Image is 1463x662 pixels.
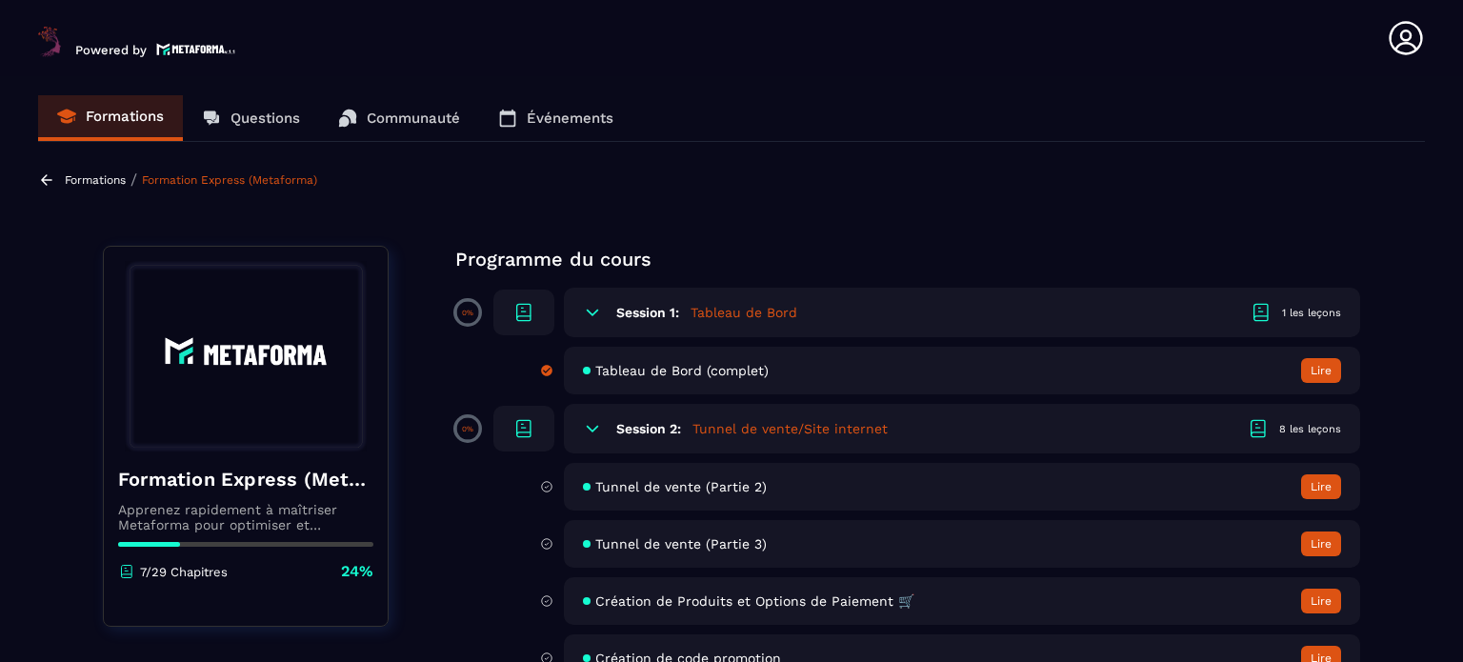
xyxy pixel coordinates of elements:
[692,419,888,438] h5: Tunnel de vente/Site internet
[595,536,767,552] span: Tunnel de vente (Partie 3)
[691,303,797,322] h5: Tableau de Bord
[462,309,473,317] p: 0%
[455,246,1360,272] p: Programme du cours
[1301,474,1341,499] button: Lire
[86,108,164,125] p: Formations
[142,173,317,187] a: Formation Express (Metaforma)
[65,173,126,187] a: Formations
[230,110,300,127] p: Questions
[462,425,473,433] p: 0%
[367,110,460,127] p: Communauté
[595,479,767,494] span: Tunnel de vente (Partie 2)
[1279,422,1341,436] div: 8 les leçons
[1282,306,1341,320] div: 1 les leçons
[75,43,147,57] p: Powered by
[341,561,373,582] p: 24%
[38,95,183,141] a: Formations
[595,593,914,609] span: Création de Produits et Options de Paiement 🛒
[140,565,228,579] p: 7/29 Chapitres
[319,95,479,141] a: Communauté
[118,261,373,451] img: banner
[616,305,679,320] h6: Session 1:
[527,110,613,127] p: Événements
[130,171,137,189] span: /
[183,95,319,141] a: Questions
[38,27,61,57] img: logo-branding
[479,95,632,141] a: Événements
[156,41,236,57] img: logo
[118,502,373,532] p: Apprenez rapidement à maîtriser Metaforma pour optimiser et automatiser votre business. 🚀
[1301,532,1341,556] button: Lire
[616,421,681,436] h6: Session 2:
[118,466,373,492] h4: Formation Express (Metaforma)
[595,363,769,378] span: Tableau de Bord (complet)
[1301,358,1341,383] button: Lire
[1301,589,1341,613] button: Lire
